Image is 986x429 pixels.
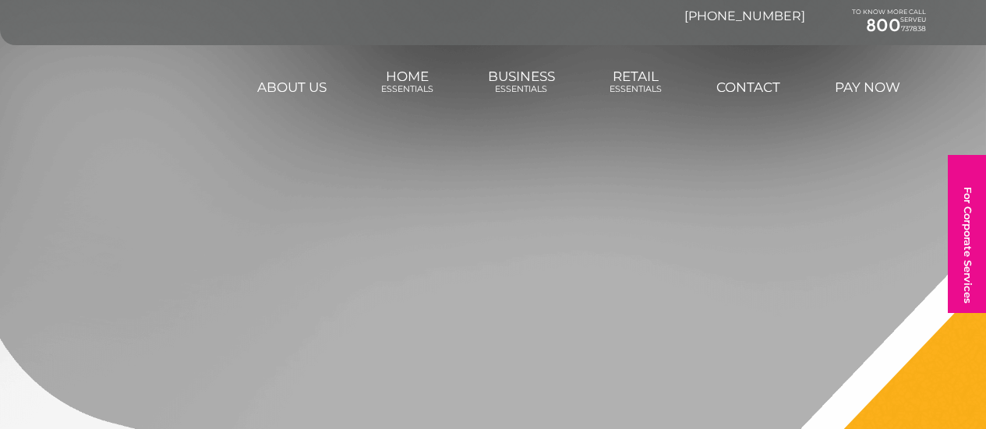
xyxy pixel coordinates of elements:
a: [PHONE_NUMBER] [663,9,805,23]
a: BusinessEssentials [486,61,557,103]
a: About us [255,72,329,103]
div: TO KNOW MORE CALL SERVEU [852,9,926,37]
span: Essentials [610,84,662,94]
span: 800 [866,15,901,36]
a: RetailEssentials [607,61,664,103]
a: For Corporate Services [948,155,986,313]
a: 800737838 [852,16,926,36]
a: HomeEssentials [379,61,436,103]
span: Essentials [488,84,555,94]
a: Contact [714,72,783,103]
span: Essentials [381,84,433,94]
a: Pay Now [832,72,903,103]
